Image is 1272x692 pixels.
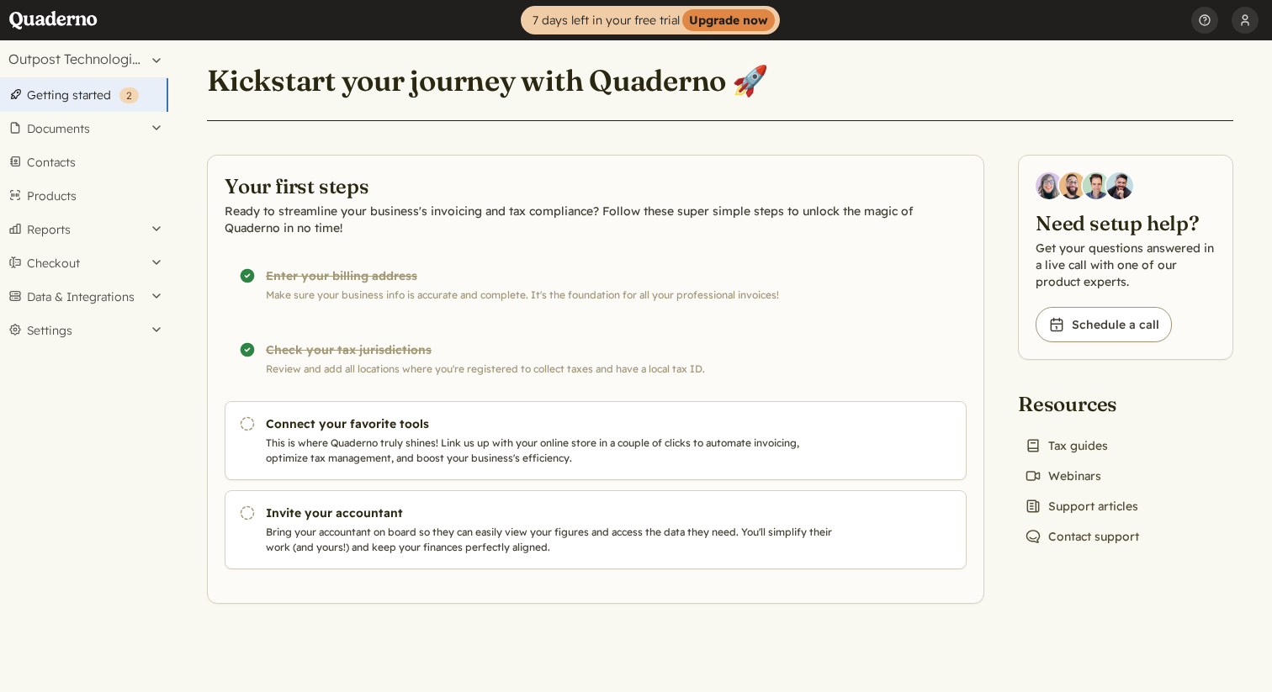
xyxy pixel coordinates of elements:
a: Support articles [1018,494,1145,518]
img: Ivo Oltmans, Business Developer at Quaderno [1083,172,1110,199]
a: Webinars [1018,464,1108,488]
strong: Upgrade now [682,9,775,31]
a: Connect your favorite tools This is where Quaderno truly shines! Link us up with your online stor... [225,401,967,480]
a: Tax guides [1018,434,1115,457]
h2: Resources [1018,390,1146,417]
h3: Connect your favorite tools [266,415,840,432]
a: Contact support [1018,525,1146,548]
a: Invite your accountant Bring your accountant on board so they can easily view your figures and ac... [225,490,967,569]
h2: Need setup help? [1036,209,1216,236]
h2: Your first steps [225,172,967,199]
a: Schedule a call [1036,307,1172,342]
p: Bring your accountant on board so they can easily view your figures and access the data they need... [266,525,840,555]
h3: Invite your accountant [266,504,840,521]
img: Javier Rubio, DevRel at Quaderno [1106,172,1133,199]
span: 2 [126,89,132,102]
img: Diana Carrasco, Account Executive at Quaderno [1036,172,1063,199]
h1: Kickstart your journey with Quaderno 🚀 [207,62,768,99]
p: Ready to streamline your business's invoicing and tax compliance? Follow these super simple steps... [225,203,967,236]
p: Get your questions answered in a live call with one of our product experts. [1036,240,1216,290]
p: This is where Quaderno truly shines! Link us up with your online store in a couple of clicks to a... [266,436,840,466]
a: 7 days left in your free trialUpgrade now [521,6,780,34]
img: Jairo Fumero, Account Executive at Quaderno [1059,172,1086,199]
